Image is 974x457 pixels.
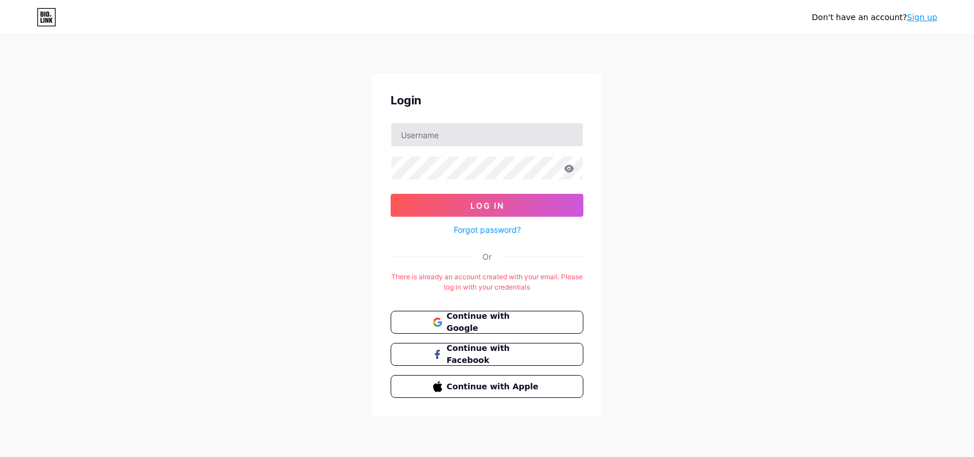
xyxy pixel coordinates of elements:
div: There is already an account created with your email. Please log in with your credentials [391,272,583,292]
input: Username [391,123,583,146]
div: Or [482,251,492,263]
div: Don't have an account? [812,11,937,24]
button: Continue with Apple [391,375,583,398]
span: Log In [470,201,504,210]
a: Forgot password? [454,224,521,236]
span: Continue with Apple [447,381,541,393]
button: Log In [391,194,583,217]
span: Continue with Google [447,310,541,334]
div: Login [391,92,583,109]
button: Continue with Google [391,311,583,334]
button: Continue with Facebook [391,343,583,366]
a: Sign up [907,13,937,22]
span: Continue with Facebook [447,342,541,366]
